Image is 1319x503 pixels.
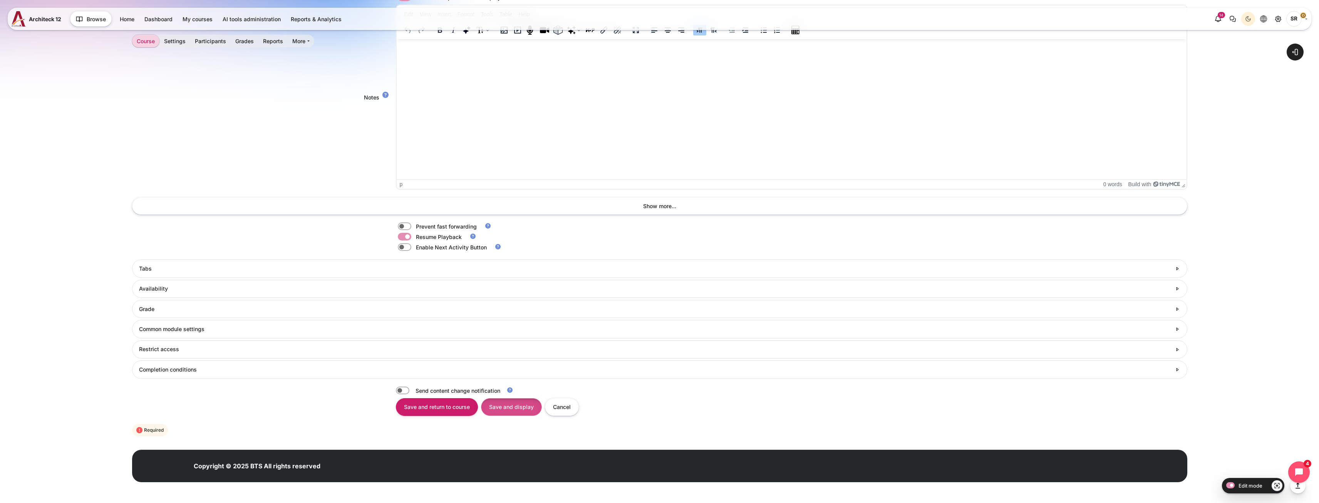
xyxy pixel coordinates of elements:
input: Cancel [545,398,579,416]
button: AI tools [460,25,473,35]
i: Help with Notes [382,93,389,99]
a: Reports [258,35,288,47]
div: p [400,181,403,187]
iframe: Rich text area [397,39,1187,179]
a: Help [493,243,503,250]
a: Reports & Analytics [286,13,346,25]
body: Rich text area. Press ALT-0 for help. [3,3,787,12]
button: Browse [70,11,112,27]
button: 0 words [1103,181,1122,187]
a: Site administration [1271,12,1285,26]
a: Participants [190,35,231,47]
button: Go to top [1290,478,1306,493]
a: Grades [231,35,258,47]
h3: Availability [139,285,1171,292]
button: Italic [447,25,460,35]
h3: Tabs [139,265,1171,272]
span: Browse [87,15,106,23]
a: My courses [178,13,217,25]
a: Course [132,35,159,47]
i: Help with Enable Next Activity Button [494,243,501,250]
i: Help with Resume Playback [469,233,476,240]
button: Unlink [611,25,624,35]
button: Generate AI content [565,25,583,35]
button: Redo [415,25,428,35]
button: Align centre [661,25,674,35]
a: Show/Hide - Region [1272,480,1282,491]
input: Save and display [481,398,542,416]
h3: Grade [139,306,1171,313]
a: Show more... [132,197,1187,215]
button: Languages [1257,12,1270,26]
label: Resume Playback [416,233,462,241]
a: Build with TinyMCE [1128,181,1180,187]
button: Light Mode Dark Mode [1241,12,1255,26]
button: Increase indent [739,25,752,35]
button: There are 0 unread conversations [1226,12,1240,26]
i: Help with Prevent fast forwarding [484,222,491,229]
a: Dashboard [140,13,177,25]
a: AI tools administration [218,13,285,25]
img: A12 [12,11,26,27]
label: Notes [364,94,379,101]
button: Undo [401,25,414,35]
button: Align left [648,25,661,35]
span: Songklod Riraroengjaratsaeng [1286,11,1302,27]
h3: Common module settings [139,326,1171,333]
div: Press the Up and Down arrow keys to resize the editor. [1182,181,1185,188]
button: Record audio [525,25,538,35]
a: Help [505,387,515,394]
button: Align right [675,25,688,35]
a: Settings [159,35,190,47]
button: Right to left [707,25,720,35]
label: Send content change notification [416,387,519,395]
button: Multimedia [511,25,524,35]
button: Decrease indent [725,25,738,35]
label: Enable Next Activity Button [416,243,487,251]
div: 14 [1218,12,1225,18]
button: Link [597,25,610,35]
button: Configure H5P content [584,25,597,35]
a: Help [483,222,493,229]
button: Image [498,25,511,35]
i: Help with Send content change notification [506,387,513,394]
button: Fullscreen [629,25,642,35]
a: Help [381,93,390,99]
button: Numbered list [771,25,784,35]
a: Help [468,233,478,240]
label: Prevent fast forwarding [416,222,477,230]
i: Required field [136,426,144,434]
a: More [288,35,314,47]
h3: Restrict access [139,346,1171,353]
div: Dark Mode [1242,13,1254,25]
input: Save and return to course [396,398,478,416]
button: Left to right [693,25,706,35]
div: Required [132,424,168,436]
a: User menu [1286,11,1307,27]
button: Bullet list [757,25,770,35]
span: Architeck 12 [29,15,61,23]
button: Bold [433,25,446,35]
button: Equation editor [789,25,802,35]
button: C4L [551,25,565,35]
span: Edit mode [1239,483,1262,489]
a: Home [115,13,139,25]
a: A12 A12 Architeck 12 [12,11,64,27]
div: Show notification window with 14 new notifications [1211,12,1225,26]
button: Record video [538,25,551,35]
strong: Copyright © 2025 BTS All rights reserved [194,462,320,470]
h3: Completion conditions [139,366,1171,373]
